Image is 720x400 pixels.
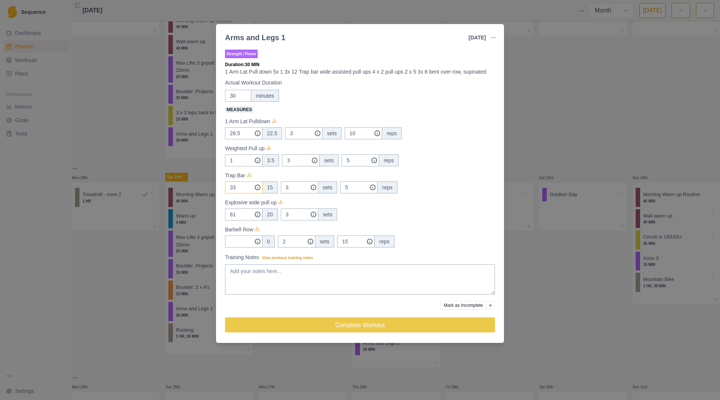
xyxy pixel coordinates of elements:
div: minutes [251,90,279,102]
p: Explosive wide pull up [225,199,277,207]
div: 22.5 [262,127,282,139]
div: sets [318,181,337,193]
p: 1 Arm Lat Pulldown [225,118,270,125]
div: 15 [262,181,278,193]
p: Strength / Power [225,50,258,58]
p: Trap Bar [225,172,245,180]
button: Add reason [486,301,495,310]
div: sets [322,127,342,139]
p: [DATE] [469,34,486,42]
p: Barbell Row [225,226,253,234]
div: 3.5 [262,154,279,166]
p: Weighted Pull up [225,145,265,152]
div: Arms and Legs 1 [225,32,285,43]
p: Duration: 30 MIN [225,61,495,68]
span: Measures [225,106,253,113]
div: 20 [262,208,278,220]
div: sets [315,235,334,248]
div: reps [379,154,399,166]
p: 1 Arm Lat Pull down 5x 1 3x 12 Trap bar wide assisted pull ups 4 x 2 pull ups 2 x 5 3x 8 bent ove... [225,68,495,76]
button: Mark as Incomplete [440,301,486,310]
span: View previous training notes [262,256,313,260]
div: sets [318,208,337,220]
div: sets [319,154,339,166]
div: 0 [262,235,275,248]
div: reps [382,127,402,139]
button: Complete Workout [225,317,495,332]
div: reps [374,235,394,248]
div: reps [377,181,397,193]
label: Training Notes [225,254,490,261]
label: Actual Workout Duration [225,79,490,87]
